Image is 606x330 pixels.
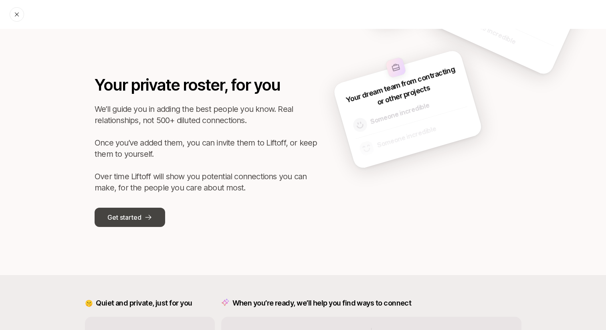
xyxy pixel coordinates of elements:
[95,103,319,193] p: We’ll guide you in adding the best people you know. Real relationships, not 500+ diluted connecti...
[107,212,141,223] p: Get started
[385,57,406,78] img: other-company-logo.svg
[85,298,93,308] p: 🤫
[95,208,165,227] button: Get started
[232,298,412,309] p: When you’re ready, we’ll help you find ways to connect
[343,63,461,116] p: Your dream team from contracting or other projects
[95,73,319,97] p: Your private roster, for you
[96,298,192,309] p: Quiet and private, just for you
